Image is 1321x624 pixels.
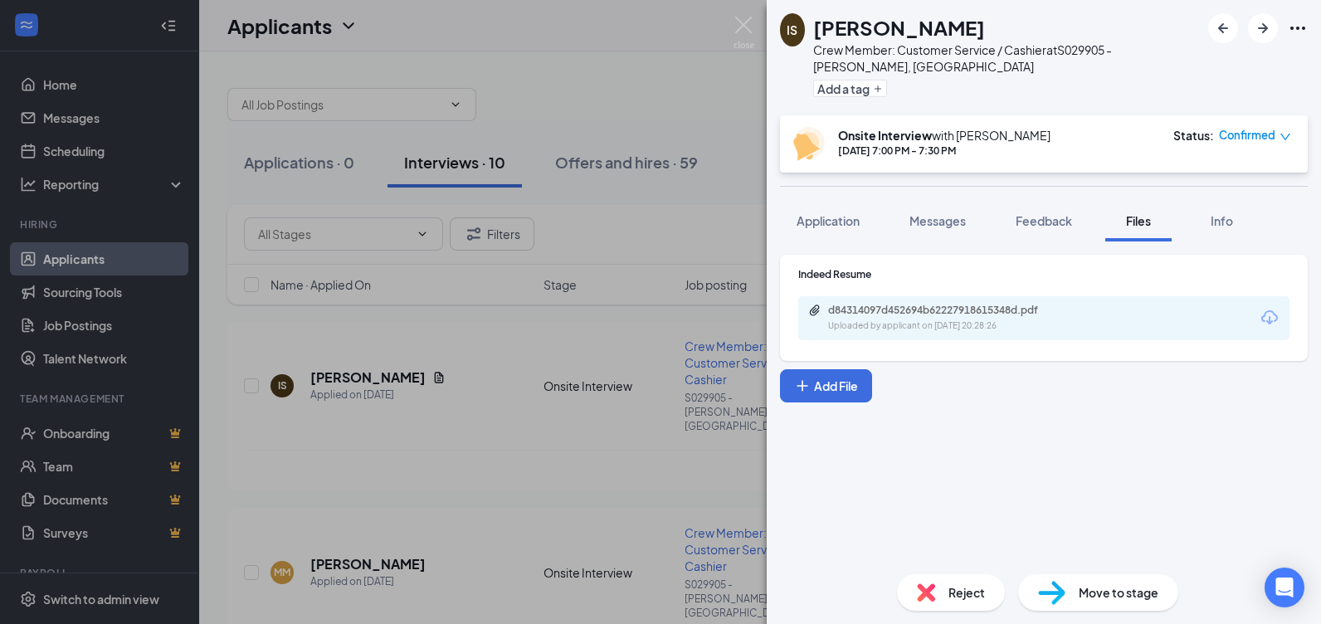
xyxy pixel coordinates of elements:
[813,41,1200,75] div: Crew Member: Customer Service / Cashier at S029905 - [PERSON_NAME], [GEOGRAPHIC_DATA]
[838,127,1050,144] div: with [PERSON_NAME]
[1126,213,1151,228] span: Files
[1208,13,1238,43] button: ArrowLeftNew
[909,213,966,228] span: Messages
[1016,213,1072,228] span: Feedback
[1280,131,1291,143] span: down
[1211,213,1233,228] span: Info
[813,13,985,41] h1: [PERSON_NAME]
[808,304,821,317] svg: Paperclip
[1079,583,1158,602] span: Move to stage
[1265,568,1304,607] div: Open Intercom Messenger
[838,144,1050,158] div: [DATE] 7:00 PM - 7:30 PM
[808,304,1077,333] a: Paperclipd84314097d452694b62227918615348d.pdfUploaded by applicant on [DATE] 20:28:26
[838,128,932,143] b: Onsite Interview
[797,213,860,228] span: Application
[1173,127,1214,144] div: Status :
[1213,18,1233,38] svg: ArrowLeftNew
[1288,18,1308,38] svg: Ellipses
[787,22,797,38] div: IS
[828,319,1077,333] div: Uploaded by applicant on [DATE] 20:28:26
[813,80,887,97] button: PlusAdd a tag
[948,583,985,602] span: Reject
[828,304,1060,317] div: d84314097d452694b62227918615348d.pdf
[1260,308,1280,328] svg: Download
[798,267,1289,281] div: Indeed Resume
[780,369,872,402] button: Add FilePlus
[1253,18,1273,38] svg: ArrowRight
[873,84,883,94] svg: Plus
[1219,127,1275,144] span: Confirmed
[1248,13,1278,43] button: ArrowRight
[794,378,811,394] svg: Plus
